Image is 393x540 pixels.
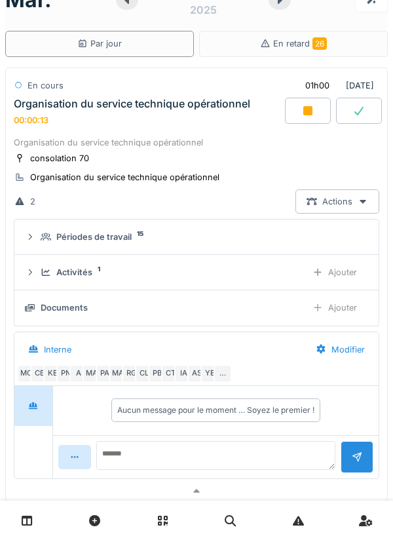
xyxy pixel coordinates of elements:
div: CL [135,364,153,383]
div: Documents [41,301,88,314]
div: [DATE] [294,73,379,98]
span: En retard [273,39,327,48]
div: Aucun message pour le moment … Soyez le premier ! [117,404,314,416]
div: PA [96,364,114,383]
div: Ajouter [301,296,368,320]
div: IA [174,364,193,383]
summary: Périodes de travail15 [20,225,373,249]
div: 00:00:13 [14,115,48,125]
div: KE [43,364,62,383]
div: YE [200,364,219,383]
div: Organisation du service technique opérationnel [14,98,250,110]
div: Organisation du service technique opérationnel [14,136,379,149]
div: Interne [44,343,71,356]
div: Périodes de travail [56,231,132,243]
summary: DocumentsAjouter [20,296,373,320]
summary: Activités1Ajouter [20,260,373,284]
div: MA [83,364,101,383]
div: consolation 70 [30,152,89,164]
div: 2025 [190,2,217,18]
div: En cours [28,79,64,92]
div: A [69,364,88,383]
div: … [214,364,232,383]
div: RG [122,364,140,383]
div: Actions [295,189,379,214]
div: Par jour [77,37,122,50]
div: CB [30,364,48,383]
div: Ajouter [301,260,368,284]
div: Modifier [305,337,376,362]
div: 2 [30,195,35,208]
div: Organisation du service technique opérationnel [30,171,219,183]
div: MC [17,364,35,383]
div: CT [161,364,179,383]
div: MA [109,364,127,383]
div: PB [148,364,166,383]
span: 26 [312,37,327,50]
div: Activités [56,266,92,279]
div: 01h00 [305,79,329,92]
div: PN [56,364,75,383]
div: AS [187,364,206,383]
